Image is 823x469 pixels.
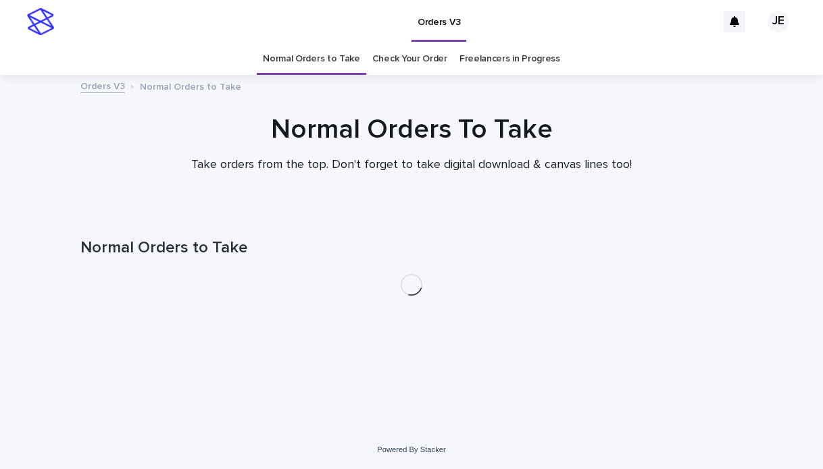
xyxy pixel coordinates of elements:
a: Normal Orders to Take [263,43,360,75]
p: Normal Orders to Take [140,78,241,93]
a: Powered By Stacker [377,445,445,453]
div: JE [768,11,789,32]
a: Orders V3 [80,78,125,93]
p: Take orders from the top. Don't forget to take digital download & canvas lines too! [141,158,682,173]
a: Check Your Order [372,43,447,75]
h1: Normal Orders to Take [80,238,743,258]
img: stacker-logo-s-only.png [27,8,54,35]
h1: Normal Orders To Take [80,113,743,146]
a: Freelancers in Progress [459,43,560,75]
